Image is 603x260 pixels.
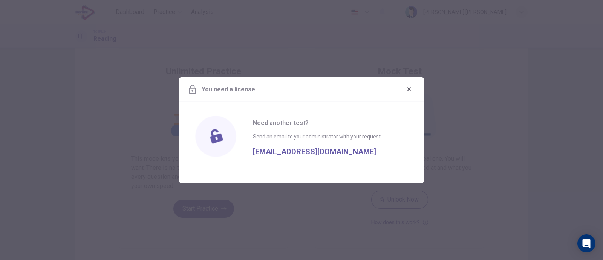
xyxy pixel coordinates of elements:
span: [EMAIL_ADDRESS][DOMAIN_NAME] [253,141,376,156]
span: Send an email to your administrator with your request: [253,133,382,139]
a: [EMAIL_ADDRESS][DOMAIN_NAME] [253,145,382,157]
div: Open Intercom Messenger [577,234,595,252]
span: You need a license [202,85,255,94]
span: Need another test? [253,118,382,127]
